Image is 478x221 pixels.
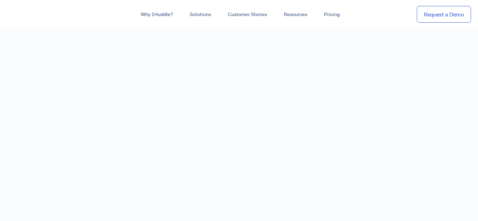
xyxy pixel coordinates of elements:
img: ... [7,8,57,21]
a: Customer Stories [219,8,275,21]
a: Request a Demo [417,6,471,23]
a: Why 1Huddle? [132,8,181,21]
a: Solutions [181,8,219,21]
a: Pricing [316,8,348,21]
a: Resources [275,8,316,21]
